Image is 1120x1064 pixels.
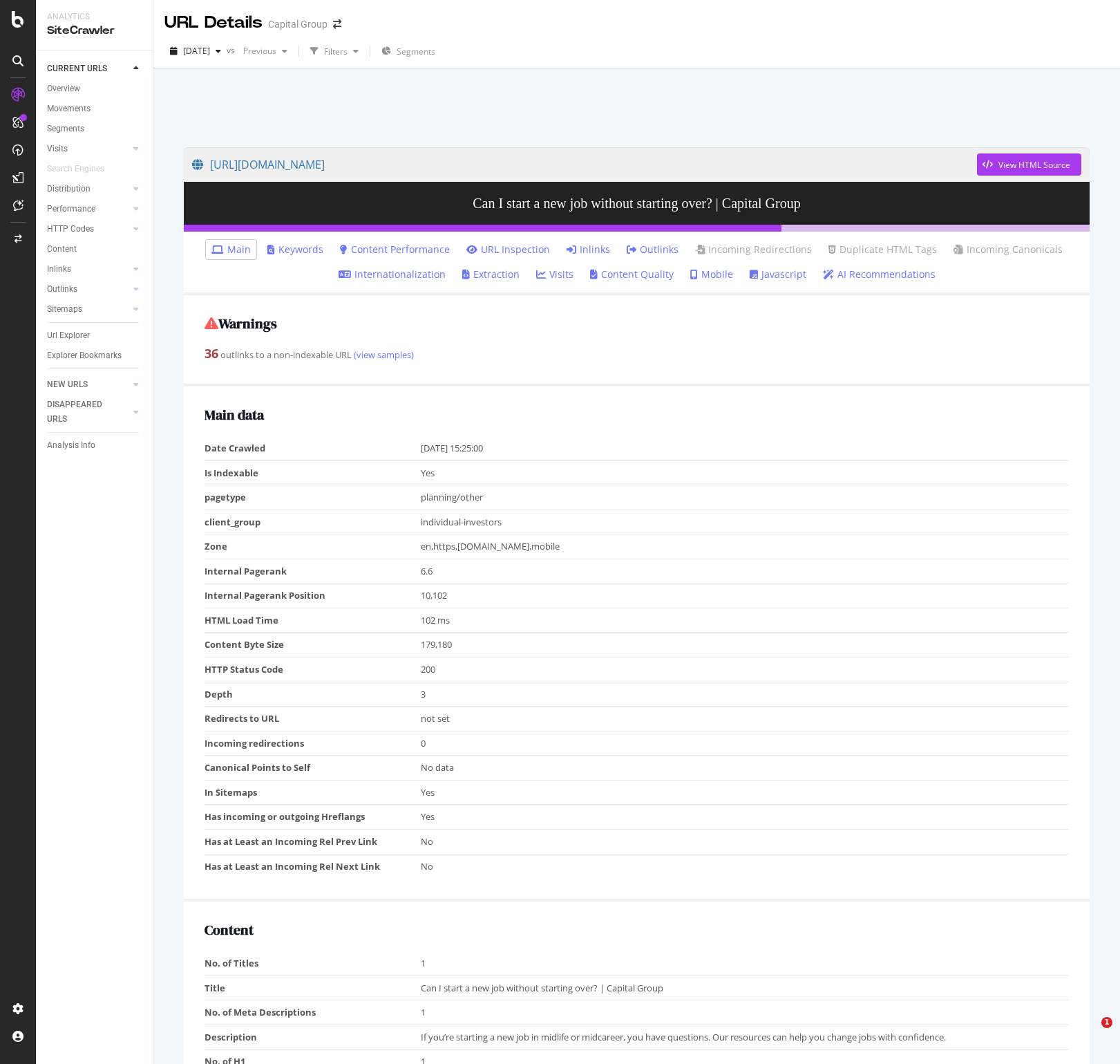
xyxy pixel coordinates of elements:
div: No data [421,761,1062,774]
h3: Can I start a new job without starting over? | Capital Group [184,182,1090,225]
div: Overview [47,82,80,96]
div: Performance [47,202,95,216]
a: Inlinks [47,262,129,277]
td: 10,102 [421,584,1069,608]
td: [DATE] 15:25:00 [421,436,1069,460]
td: Description [205,1025,421,1049]
strong: 36 [205,345,218,362]
div: Inlinks [47,262,71,277]
td: Content Byte Size [205,633,421,657]
div: SiteCrawler [47,23,142,39]
div: URL Details [164,11,263,35]
a: Distribution [47,182,129,196]
a: Movements [47,102,143,116]
td: 3 [421,682,1069,707]
td: Redirects to URL [205,707,421,731]
a: Incoming Canonicals [953,243,1063,256]
div: Search Engines [47,162,104,176]
div: View HTML Source [998,159,1070,171]
td: planning/other [421,485,1069,510]
a: HTTP Codes [47,222,129,236]
td: 179,180 [421,633,1069,657]
a: Internationalization [339,268,446,281]
a: [URL][DOMAIN_NAME] [192,147,977,182]
a: Extraction [462,268,520,281]
td: No. of Meta Descriptions [205,1000,421,1025]
iframe: Intercom live chat [1073,1017,1106,1050]
td: Date Crawled [205,436,421,460]
td: Yes [421,780,1069,805]
a: (view samples) [352,348,414,361]
td: Yes [421,460,1069,485]
td: 200 [421,657,1069,682]
a: Duplicate HTML Tags [828,243,937,256]
a: Visits [536,268,573,281]
td: 6.6 [421,559,1069,584]
div: Analysis Info [47,438,95,453]
span: Can I start a new job without starting over? | Capital Group [421,982,663,994]
td: pagetype [205,485,421,510]
a: AI Recommendations [823,268,936,281]
a: Analysis Info [47,438,143,453]
td: HTTP Status Code [205,657,421,682]
div: Content [47,242,77,256]
td: Yes [421,805,1069,830]
a: Javascript [750,268,806,281]
td: No [421,854,1069,878]
td: Depth [205,682,421,707]
td: Internal Pagerank Position [205,584,421,608]
a: Main [211,243,251,256]
a: Outlinks [627,243,678,256]
div: Segments [47,122,84,136]
td: en,https,[DOMAIN_NAME],mobile [421,534,1069,559]
div: outlinks to a non-indexable URL [205,345,1069,363]
div: Analytics [47,11,142,23]
a: Sitemaps [47,302,129,317]
a: Search Engines [47,162,118,176]
div: arrow-right-arrow-left [333,19,341,29]
div: HTTP Codes [47,222,94,236]
a: Mobile [690,268,733,281]
a: Inlinks [567,243,610,256]
td: client_group [205,510,421,534]
button: Filters [305,40,364,62]
td: Title [205,976,421,1000]
a: Keywords [267,243,323,256]
div: Movements [47,102,91,116]
button: Previous [238,40,293,62]
td: Internal Pagerank [205,559,421,584]
div: NEW URLS [47,377,88,392]
a: Url Explorer [47,328,143,343]
div: Distribution [47,182,91,196]
a: NEW URLS [47,377,129,392]
td: Has at Least an Incoming Rel Prev Link [205,829,421,854]
a: Content Performance [340,243,450,256]
a: URL Inspection [466,243,550,256]
a: Visits [47,142,129,156]
a: Overview [47,82,143,96]
button: [DATE] [164,40,227,62]
a: Content [47,242,143,256]
div: Explorer Bookmarks [47,348,122,363]
div: not set [421,712,1062,725]
td: 0 [421,731,1069,756]
td: In Sitemaps [205,780,421,805]
td: HTML Load Time [205,608,421,633]
a: Outlinks [47,282,129,297]
span: If you’re starting a new job in midlife or midcareer, you have questions. Our resources can help ... [421,1031,946,1043]
span: Previous [238,45,276,57]
span: vs [227,44,238,56]
td: Has incoming or outgoing Hreflangs [205,805,421,830]
a: DISAPPEARED URLS [47,398,129,427]
a: Explorer Bookmarks [47,348,143,363]
span: 1 [1101,1017,1112,1028]
div: Url Explorer [47,328,90,343]
button: View HTML Source [977,153,1081,176]
td: 1 [421,1000,1069,1025]
td: Incoming redirections [205,731,421,756]
div: Capital Group [268,17,328,31]
td: 1 [421,951,1069,976]
h2: Content [205,922,1069,937]
h2: Main data [205,407,1069,422]
td: Has at Least an Incoming Rel Next Link [205,854,421,878]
